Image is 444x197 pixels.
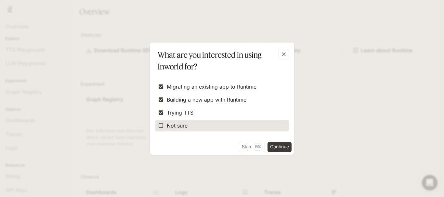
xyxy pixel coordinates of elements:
span: Migrating an existing app to Runtime [167,83,256,91]
button: Continue [268,142,292,152]
span: Trying TTS [167,109,193,117]
button: SkipEsc [239,142,265,152]
span: Not sure [167,122,188,129]
span: Building a new app with Runtime [167,96,246,104]
p: What are you interested in using Inworld for? [158,49,284,72]
p: Esc [254,143,262,150]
